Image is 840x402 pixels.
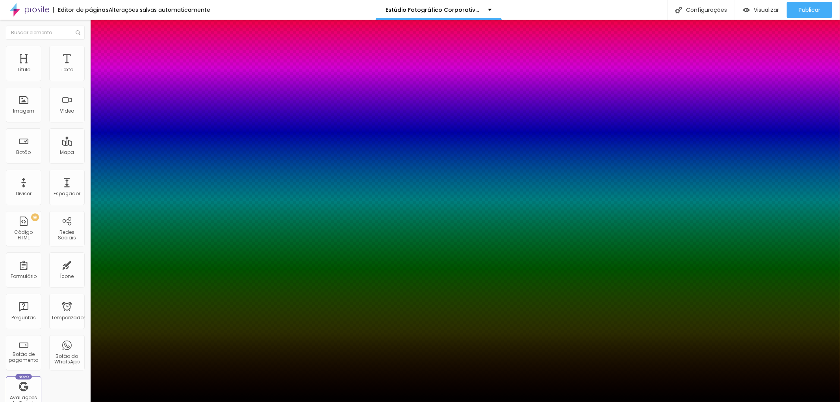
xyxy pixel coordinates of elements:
[60,149,74,156] font: Mapa
[675,7,682,13] img: Ícone
[9,351,39,363] font: Botão de pagamento
[15,229,33,241] font: Código HTML
[6,26,85,40] input: Buscar elemento
[54,353,80,365] font: Botão do WhatsApp
[61,66,73,73] font: Texto
[386,6,554,14] font: Estúdio Fotográfico Corporativo em [GEOGRAPHIC_DATA]
[13,107,34,114] font: Imagem
[109,6,210,14] font: Alterações salvas automaticamente
[19,374,29,379] font: Novo
[76,30,80,35] img: Ícone
[51,314,85,321] font: Temporizador
[743,7,750,13] img: view-1.svg
[58,229,76,241] font: Redes Sociais
[60,273,74,280] font: Ícone
[754,6,779,14] font: Visualizar
[58,6,109,14] font: Editor de páginas
[17,149,31,156] font: Botão
[60,107,74,114] font: Vídeo
[11,273,37,280] font: Formulário
[16,190,32,197] font: Divisor
[735,2,787,18] button: Visualizar
[54,190,80,197] font: Espaçador
[11,314,36,321] font: Perguntas
[787,2,832,18] button: Publicar
[799,6,820,14] font: Publicar
[686,6,727,14] font: Configurações
[17,66,30,73] font: Título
